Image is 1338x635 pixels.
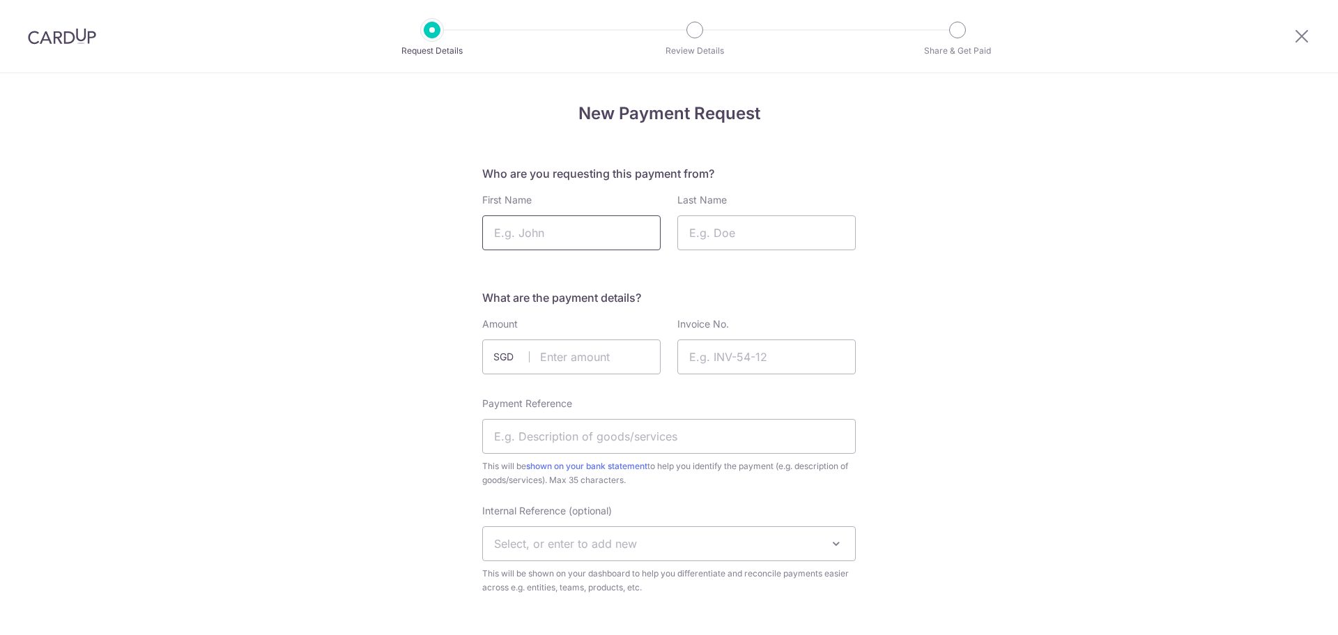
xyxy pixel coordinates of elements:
input: E.g. Doe [677,215,856,250]
span: SGD [493,350,530,364]
span: This will be shown on your dashboard to help you differentiate and reconcile payments easier acro... [482,567,856,595]
label: Invoice No. [677,317,729,331]
label: Payment Reference [482,397,572,411]
p: Share & Get Paid [906,44,1009,58]
input: E.g. John [482,215,661,250]
a: shown on your bank statement [526,461,647,471]
input: Enter amount [482,339,661,374]
label: First Name [482,193,532,207]
label: Last Name [677,193,727,207]
h5: What are the payment details? [482,289,856,306]
label: Internal Reference (optional) [482,504,612,518]
img: CardUp [28,28,96,45]
p: Request Details [380,44,484,58]
span: This will be to help you identify the payment (e.g. description of goods/services). Max 35 charac... [482,459,856,487]
p: Review Details [643,44,746,58]
h4: New Payment Request [482,101,856,126]
h5: Who are you requesting this payment from? [482,165,856,182]
label: Amount [482,317,518,331]
input: E.g. Description of goods/services [482,419,856,454]
span: Select, or enter to add new [494,537,637,551]
input: E.g. INV-54-12 [677,339,856,374]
